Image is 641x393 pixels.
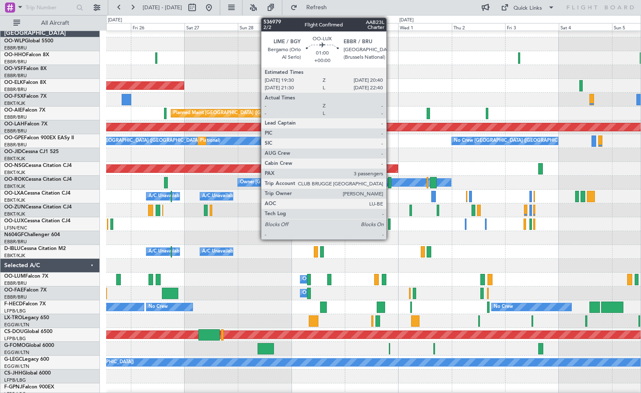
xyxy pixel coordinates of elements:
a: EBKT/KJK [4,211,25,217]
a: EBKT/KJK [4,100,25,107]
span: All Aircraft [22,20,89,26]
div: Thu 2 [452,23,505,31]
span: OO-LUX [4,219,24,224]
a: OO-ELKFalcon 8X [4,80,46,85]
div: Owner Melsbroek Air Base [302,287,360,299]
span: D-IBLU [4,246,21,251]
span: OO-ZUN [4,205,25,210]
span: OO-LUM [4,274,25,279]
span: OO-AIE [4,108,22,113]
span: OO-GPE [4,135,24,141]
a: OO-FAEFalcon 7X [4,288,47,293]
a: EBBR/BRU [4,128,27,134]
span: OO-WLP [4,39,25,44]
a: EBKT/KJK [4,183,25,190]
div: Owner [GEOGRAPHIC_DATA]-[GEOGRAPHIC_DATA] [240,176,353,189]
a: OO-VSFFalcon 8X [4,66,47,71]
a: EBBR/BRU [4,142,27,148]
a: LFSN/ENC [4,225,27,231]
div: Tue 30 [345,23,398,31]
a: OO-LXACessna Citation CJ4 [4,191,70,196]
a: CS-DOUGlobal 6500 [4,329,52,334]
span: Refresh [299,5,334,10]
span: N604GF [4,232,24,237]
span: OO-ELK [4,80,23,85]
a: OO-HHOFalcon 8X [4,52,49,57]
span: CS-JHH [4,371,22,376]
div: No Crew [GEOGRAPHIC_DATA] ([GEOGRAPHIC_DATA] National) [80,135,220,147]
div: Planned Maint [GEOGRAPHIC_DATA] ([GEOGRAPHIC_DATA] National) [200,135,352,147]
a: EBKT/KJK [4,169,25,176]
a: OO-NSGCessna Citation CJ4 [4,163,72,168]
a: OO-AIEFalcon 7X [4,108,45,113]
div: No Crew [494,301,513,313]
div: A/C Unavailable [202,190,237,203]
a: CS-JHHGlobal 6000 [4,371,51,376]
button: All Aircraft [9,16,91,30]
div: Sat 4 [559,23,612,31]
a: EBBR/BRU [4,59,27,65]
a: EBBR/BRU [4,73,27,79]
span: OO-VSF [4,66,23,71]
div: Wed 1 [398,23,451,31]
button: Quick Links [497,1,559,14]
span: CS-DOU [4,329,24,334]
a: OO-FSXFalcon 7X [4,94,47,99]
a: LX-TROLegacy 650 [4,315,49,320]
a: LFPB/LBG [4,377,26,383]
span: LX-TRO [4,315,22,320]
a: OO-LUMFalcon 7X [4,274,48,279]
a: EGGW/LTN [4,349,29,356]
a: EBBR/BRU [4,114,27,120]
a: OO-ROKCessna Citation CJ4 [4,177,72,182]
span: OO-HHO [4,52,26,57]
div: Sun 28 [238,23,291,31]
span: OO-ROK [4,177,25,182]
a: EBKT/KJK [4,197,25,203]
div: Planned Maint [GEOGRAPHIC_DATA] ([GEOGRAPHIC_DATA]) [173,107,305,120]
div: Mon 29 [292,23,345,31]
a: EGGW/LTN [4,322,29,328]
a: EBBR/BRU [4,280,27,286]
a: OO-LAHFalcon 7X [4,122,47,127]
span: OO-NSG [4,163,25,168]
a: G-FOMOGlobal 6000 [4,343,54,348]
a: EBBR/BRU [4,294,27,300]
a: F-GPNJFalcon 900EX [4,385,54,390]
a: OO-WLPGlobal 5500 [4,39,53,44]
div: Quick Links [513,4,542,13]
a: EGGW/LTN [4,363,29,370]
div: A/C Unavailable [GEOGRAPHIC_DATA] ([GEOGRAPHIC_DATA] National) [149,190,305,203]
a: D-IBLUCessna Citation M2 [4,246,66,251]
a: G-LEGCLegacy 600 [4,357,49,362]
a: OO-LUXCessna Citation CJ4 [4,219,70,224]
a: LFPB/LBG [4,308,26,314]
span: [DATE] - [DATE] [143,4,182,11]
span: OO-JID [4,149,22,154]
span: G-LEGC [4,357,22,362]
div: Planned Maint Kortrijk-[GEOGRAPHIC_DATA] [309,148,407,161]
div: [DATE] [399,17,414,24]
span: F-GPNJ [4,385,22,390]
a: N604GFChallenger 604 [4,232,60,237]
div: Fri 26 [131,23,184,31]
span: OO-FAE [4,288,23,293]
a: EBKT/KJK [4,252,25,259]
a: OO-JIDCessna CJ1 525 [4,149,59,154]
a: EBKT/KJK [4,156,25,162]
div: A/C Unavailable [GEOGRAPHIC_DATA]-[GEOGRAPHIC_DATA] [202,245,336,258]
a: EBBR/BRU [4,45,27,51]
div: No Crew [149,301,168,313]
div: Owner Melsbroek Air Base [302,273,360,286]
span: OO-LAH [4,122,24,127]
span: OO-FSX [4,94,23,99]
a: EBBR/BRU [4,86,27,93]
span: F-HECD [4,302,23,307]
div: No Crew [GEOGRAPHIC_DATA] ([GEOGRAPHIC_DATA] National) [454,135,594,147]
div: Fri 3 [505,23,558,31]
a: F-HECDFalcon 7X [4,302,46,307]
span: G-FOMO [4,343,26,348]
button: Refresh [287,1,337,14]
div: A/C Unavailable [GEOGRAPHIC_DATA] ([GEOGRAPHIC_DATA] National) [149,245,305,258]
input: Trip Number [26,1,74,14]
